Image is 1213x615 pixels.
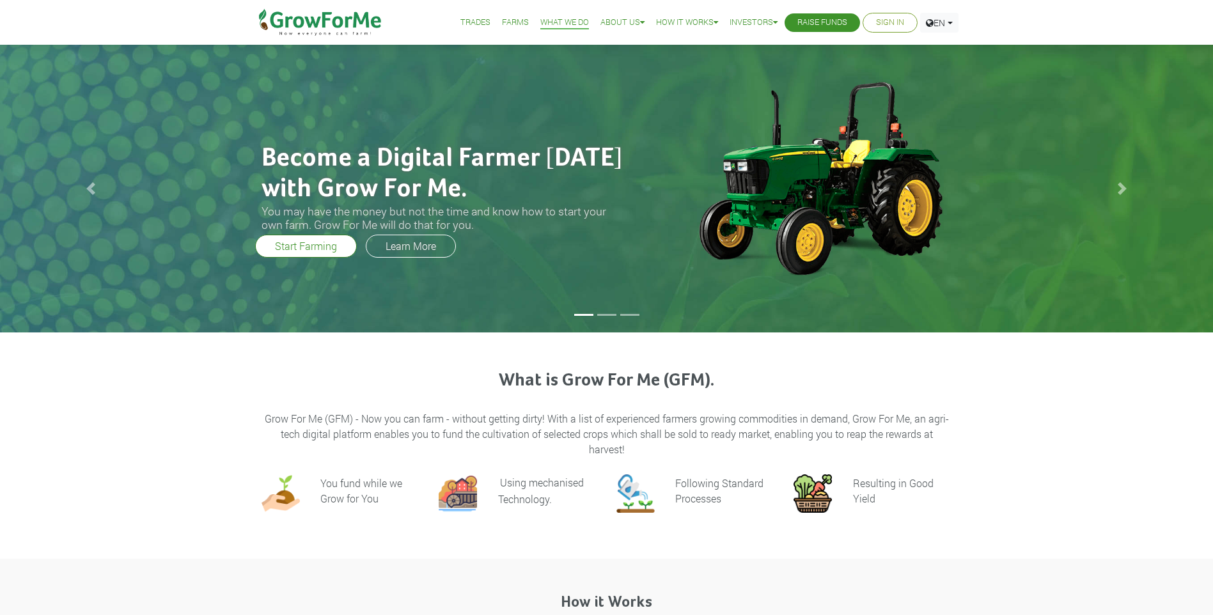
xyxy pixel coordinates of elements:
[252,593,962,612] h4: How it Works
[262,474,300,513] img: growforme image
[262,205,626,231] h3: You may have the money but not the time and know how to start your own farm. Grow For Me will do ...
[263,411,950,457] p: Grow For Me (GFM) - Now you can farm - without getting dirty! With a list of experienced farmers ...
[794,474,832,513] img: growforme image
[797,16,847,29] a: Raise Funds
[498,476,584,506] p: Using mechanised Technology.
[366,235,456,258] a: Learn More
[616,474,655,513] img: growforme image
[876,16,904,29] a: Sign In
[540,16,589,29] a: What We Do
[502,16,529,29] a: Farms
[320,476,402,505] h6: You fund while we Grow for You
[439,474,477,513] img: growforme image
[730,16,778,29] a: Investors
[255,235,357,258] a: Start Farming
[920,13,959,33] a: EN
[675,476,763,505] h6: Following Standard Processes
[262,143,626,205] h2: Become a Digital Farmer [DATE] with Grow For Me.
[263,370,950,392] h3: What is Grow For Me (GFM).
[656,16,718,29] a: How it Works
[460,16,490,29] a: Trades
[677,75,962,280] img: growforme image
[853,476,934,505] h6: Resulting in Good Yield
[600,16,645,29] a: About Us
